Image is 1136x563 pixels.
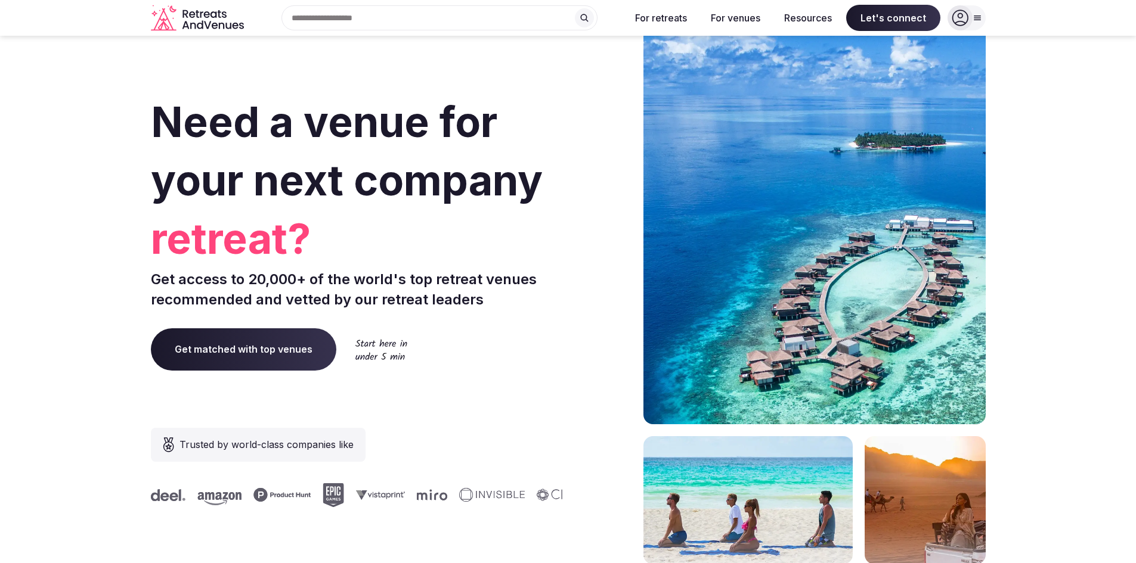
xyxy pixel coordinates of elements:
svg: Vistaprint company logo [346,490,395,500]
svg: Miro company logo [407,489,437,500]
p: Get access to 20,000+ of the world's top retreat venues recommended and vetted by our retreat lea... [151,269,564,309]
svg: Invisible company logo [449,488,515,502]
span: retreat? [151,210,564,268]
img: Start here in under 5 min [355,339,407,360]
svg: Epic Games company logo [312,483,334,507]
button: Resources [775,5,841,31]
a: Get matched with top venues [151,328,336,370]
span: Trusted by world-class companies like [179,437,354,452]
button: For venues [701,5,770,31]
button: For retreats [626,5,697,31]
a: Visit the homepage [151,5,246,32]
svg: Deel company logo [141,489,175,501]
svg: Retreats and Venues company logo [151,5,246,32]
span: Need a venue for your next company [151,97,543,206]
span: Let's connect [846,5,940,31]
